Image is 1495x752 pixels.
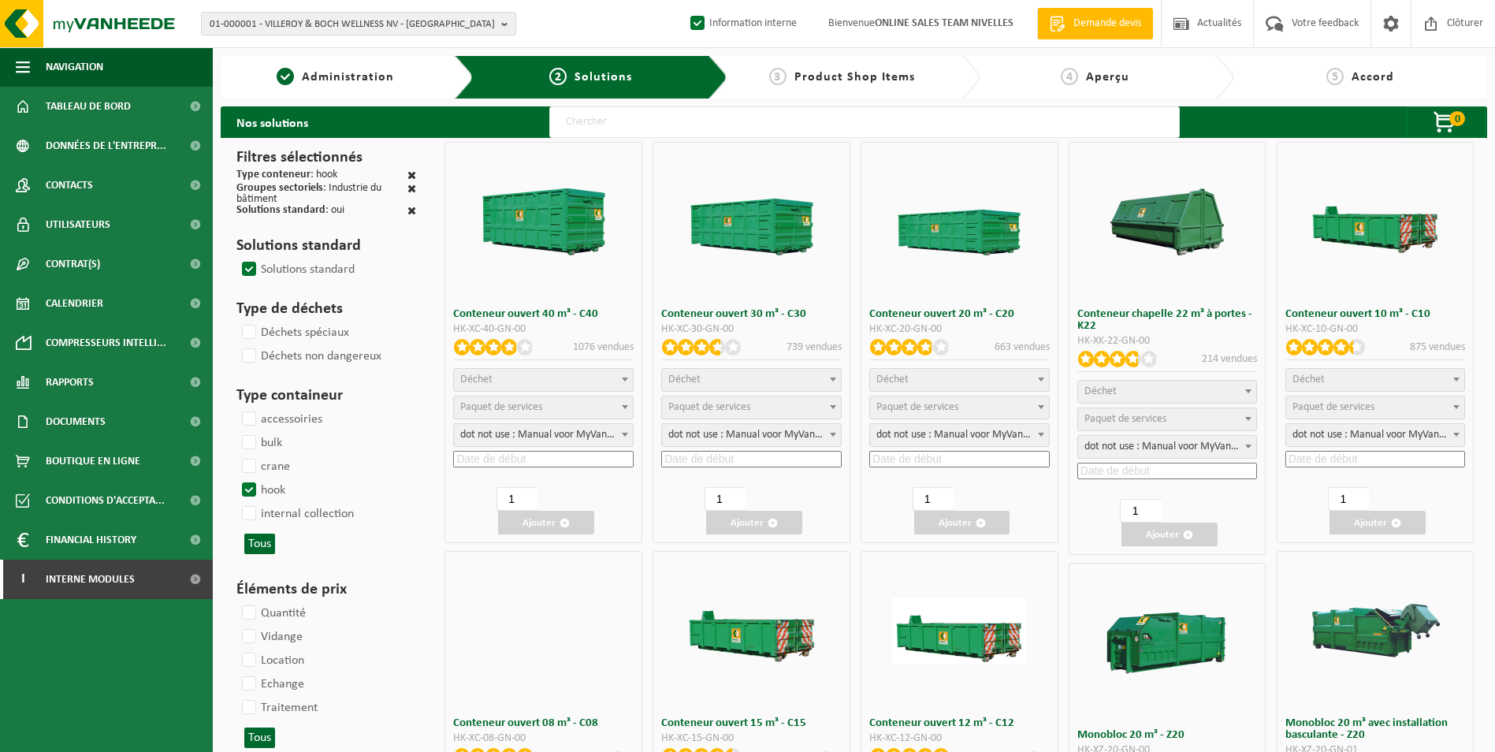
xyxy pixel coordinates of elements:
[46,363,94,402] span: Rapports
[892,188,1026,255] img: HK-XC-20-GN-00
[453,423,634,447] span: dot not use : Manual voor MyVanheede
[794,71,915,84] span: Product Shop Items
[869,717,1050,729] h3: Conteneur ouvert 12 m³ - C12
[453,308,634,320] h3: Conteneur ouvert 40 m³ - C40
[460,374,493,385] span: Déchet
[549,68,567,85] span: 2
[477,188,611,255] img: HK-XC-40-GN-00
[277,68,294,85] span: 1
[706,511,802,534] button: Ajouter
[453,733,634,744] div: HK-XC-08-GN-00
[870,424,1049,446] span: dot not use : Manual voor MyVanheede
[1078,436,1257,458] span: dot not use : Manual voor MyVanheede
[1292,401,1374,413] span: Paquet de services
[454,424,633,446] span: dot not use : Manual voor MyVanheede
[239,478,285,502] label: hook
[239,625,303,649] label: Vidange
[1410,339,1465,356] p: 875 vendues
[1202,351,1257,367] p: 214 vendues
[892,598,1026,665] img: HK-XC-12-GN-00
[1285,423,1466,447] span: dot not use : Manual voor MyVanheede
[1328,487,1369,511] input: 1
[239,455,290,478] label: crane
[1285,451,1466,467] input: Date de début
[662,424,841,446] span: dot not use : Manual voor MyVanheede
[914,511,1010,534] button: Ajouter
[239,696,318,720] label: Traitement
[1100,188,1234,255] img: HK-XK-22-GN-00
[913,487,954,511] input: 1
[302,71,394,84] span: Administration
[1285,717,1466,741] h3: Monobloc 20 m³ avec installation basculante - Z20
[769,68,787,85] span: 3
[46,520,136,560] span: Financial History
[244,728,275,748] button: Tous
[46,126,166,166] span: Données de l'entrepr...
[668,374,701,385] span: Déchet
[1407,106,1486,138] button: 0
[460,401,542,413] span: Paquet de services
[549,106,1180,138] input: Chercher
[498,511,594,534] button: Ajouter
[46,402,106,441] span: Documents
[239,601,306,625] label: Quantité
[46,244,100,284] span: Contrat(s)
[573,339,634,356] p: 1076 vendues
[46,323,166,363] span: Compresseurs intelli...
[1285,324,1466,335] div: HK-XC-10-GN-00
[239,321,349,344] label: Déchets spéciaux
[1077,463,1258,479] input: Date de début
[239,649,304,672] label: Location
[236,182,323,194] span: Groupes sectoriels
[876,401,958,413] span: Paquet de services
[1069,16,1145,32] span: Demande devis
[239,431,282,455] label: bulk
[453,717,634,729] h3: Conteneur ouvert 08 m³ - C08
[1100,575,1234,709] img: HK-XZ-20-GN-00
[244,534,275,554] button: Tous
[1120,499,1161,523] input: 1
[46,166,93,205] span: Contacts
[239,344,381,368] label: Déchets non dangereux
[239,502,354,526] label: internal collection
[1292,374,1325,385] span: Déchet
[221,106,324,138] h2: Nos solutions
[1352,71,1394,84] span: Accord
[1061,68,1078,85] span: 4
[236,384,416,408] h3: Type containeur
[685,598,819,665] img: HK-XC-15-GN-00
[869,324,1050,335] div: HK-XC-20-GN-00
[46,481,165,520] span: Conditions d'accepta...
[239,408,322,431] label: accessoiries
[1037,8,1153,39] a: Demande devis
[236,234,416,258] h3: Solutions standard
[1285,308,1466,320] h3: Conteneur ouvert 10 m³ - C10
[1326,68,1344,85] span: 5
[236,183,407,205] div: : Industrie du bâtiment
[46,47,103,87] span: Navigation
[239,672,304,696] label: Echange
[787,339,842,356] p: 739 vendues
[46,205,110,244] span: Utilisateurs
[496,487,537,511] input: 1
[1084,385,1117,397] span: Déchet
[1308,188,1442,255] img: HK-XC-10-GN-00
[1086,71,1129,84] span: Aperçu
[46,284,103,323] span: Calendrier
[46,560,135,599] span: Interne modules
[201,12,516,35] button: 01-000001 - VILLEROY & BOCH WELLNESS NV - [GEOGRAPHIC_DATA]
[869,733,1050,744] div: HK-XC-12-GN-00
[705,487,746,511] input: 1
[236,297,416,321] h3: Type de déchets
[16,560,30,599] span: I
[995,339,1050,356] p: 663 vendues
[1077,336,1258,347] div: HK-XK-22-GN-00
[875,17,1013,29] strong: ONLINE SALES TEAM NIVELLES
[239,258,355,281] label: Solutions standard
[236,169,337,183] div: : hook
[661,324,842,335] div: HK-XC-30-GN-00
[1242,68,1479,87] a: 5Accord
[236,205,344,218] div: : oui
[735,68,949,87] a: 3Product Shop Items
[661,423,842,447] span: dot not use : Manual voor MyVanheede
